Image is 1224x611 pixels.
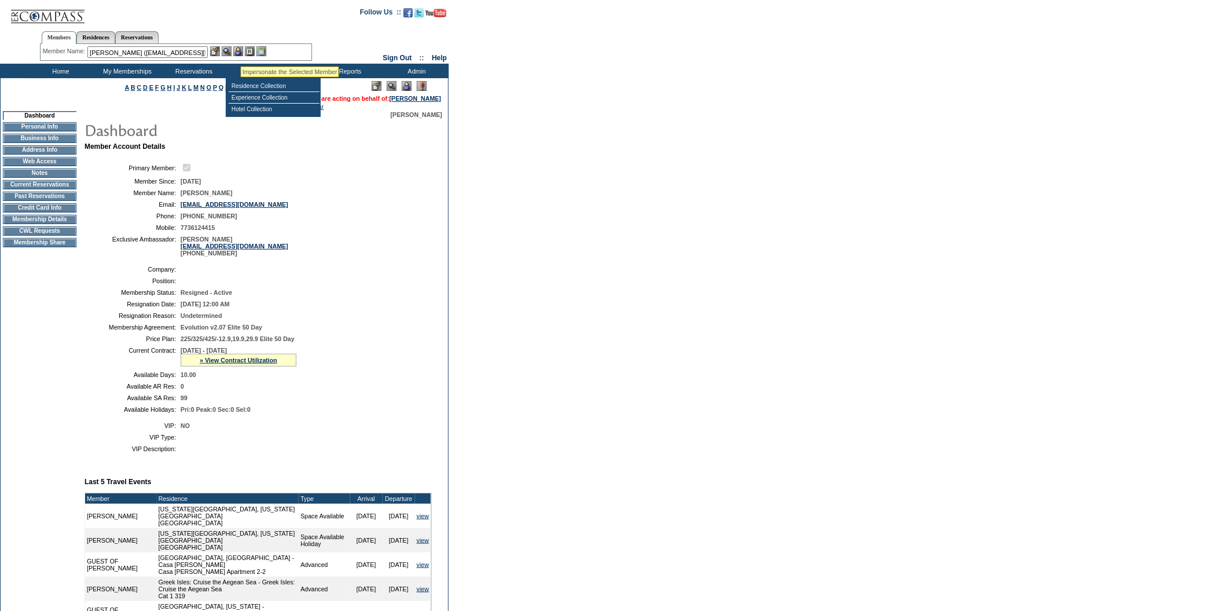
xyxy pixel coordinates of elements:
a: M [193,84,199,91]
td: Resignation Date: [89,301,176,308]
td: Notes [3,169,76,178]
td: Available Holidays: [89,406,176,413]
td: Current Reservations [3,180,76,189]
span: [PERSON_NAME] [181,189,232,196]
td: [PERSON_NAME] [85,504,157,528]
td: Member Name: [89,189,176,196]
td: Advanced [299,577,350,601]
a: Reservations [115,31,159,43]
td: Personal Info [3,122,76,131]
span: Evolution v2.07 Elite 50 Day [181,324,262,331]
span: 7736124415 [181,224,215,231]
td: Resignation Reason: [89,312,176,319]
td: Primary Member: [89,162,176,173]
a: Members [42,31,77,44]
td: Email: [89,201,176,208]
td: Exclusive Ambassador: [89,236,176,257]
span: 99 [181,394,188,401]
td: Position: [89,277,176,284]
a: view [417,513,429,519]
img: Impersonate [233,46,243,56]
a: Residences [76,31,115,43]
td: VIP Description: [89,445,176,452]
a: I [173,84,175,91]
td: Phone: [89,213,176,219]
td: [DATE] [383,504,415,528]
td: Space Available [299,504,350,528]
a: L [188,84,192,91]
span: [PHONE_NUMBER] [181,213,237,219]
span: [DATE] - [DATE] [181,347,227,354]
span: Undetermined [181,312,222,319]
td: CWL Requests [3,226,76,236]
a: D [143,84,148,91]
img: View [222,46,232,56]
td: [PERSON_NAME] [85,577,157,601]
td: Reports [316,64,382,78]
td: My Memberships [93,64,159,78]
a: Help [432,54,447,62]
img: Impersonate [402,81,412,91]
img: Become our fan on Facebook [404,8,413,17]
td: Follow Us :: [360,7,401,21]
a: [PERSON_NAME] [390,95,441,102]
td: Greek Isles: Cruise the Aegean Sea - Greek Isles: Cruise the Aegean Sea Cat 1 319 [157,577,299,601]
img: View Mode [387,81,397,91]
a: view [417,561,429,568]
img: Reservations [245,46,255,56]
a: B [131,84,135,91]
img: Log Concern/Member Elevation [417,81,427,91]
span: 0 [181,383,184,390]
td: Admin [382,64,449,78]
td: Address Info [3,145,76,155]
td: GUEST OF [PERSON_NAME] [85,553,157,577]
td: Member [85,493,157,504]
td: [DATE] [383,553,415,577]
td: VIP: [89,422,176,429]
a: view [417,586,429,592]
span: You are acting on behalf of: [309,95,441,102]
td: Price Plan: [89,335,176,342]
span: 225/325/425/-12.9,19.9,29.9 Elite 50 Day [181,335,295,342]
td: Advanced [299,553,350,577]
div: Impersonate the Selected Member [243,68,337,75]
td: Member Since: [89,178,176,185]
td: Type [299,493,350,504]
td: [DATE] [350,577,383,601]
td: Web Access [3,157,76,166]
img: Edit Mode [372,81,382,91]
b: Member Account Details [85,142,166,151]
td: [DATE] [350,504,383,528]
td: [DATE] [383,577,415,601]
img: b_edit.gif [210,46,220,56]
a: Subscribe to our YouTube Channel [426,12,446,19]
a: Follow us on Twitter [415,12,424,19]
td: [US_STATE][GEOGRAPHIC_DATA], [US_STATE][GEOGRAPHIC_DATA] [GEOGRAPHIC_DATA] [157,504,299,528]
a: C [137,84,141,91]
td: Hotel Collection [229,104,320,115]
a: N [200,84,205,91]
a: [EMAIL_ADDRESS][DOMAIN_NAME] [181,243,288,250]
a: F [155,84,159,91]
td: [US_STATE][GEOGRAPHIC_DATA], [US_STATE][GEOGRAPHIC_DATA] [GEOGRAPHIC_DATA] [157,528,299,553]
td: [DATE] [350,528,383,553]
span: [DATE] [181,178,201,185]
td: Membership Agreement: [89,324,176,331]
td: Departure [383,493,415,504]
span: [PERSON_NAME] [PHONE_NUMBER] [181,236,288,257]
a: Become our fan on Facebook [404,12,413,19]
span: Resigned - Active [181,289,232,296]
td: VIP Type: [89,434,176,441]
span: 10.00 [181,371,196,378]
td: Dashboard [3,111,76,120]
img: Follow us on Twitter [415,8,424,17]
td: Residence [157,493,299,504]
a: A [125,84,129,91]
td: Available SA Res: [89,394,176,401]
td: [DATE] [350,553,383,577]
td: Arrival [350,493,383,504]
td: Past Reservations [3,192,76,201]
td: Space Available Holiday [299,528,350,553]
td: Experience Collection [229,92,320,104]
td: Membership Details [3,215,76,224]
